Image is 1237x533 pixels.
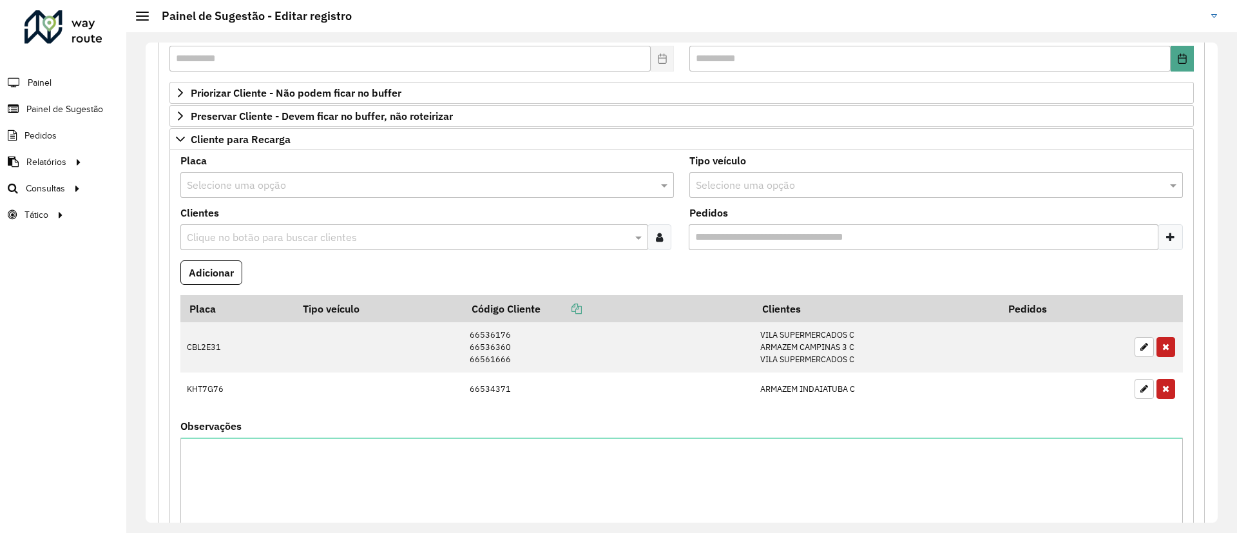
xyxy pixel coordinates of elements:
span: Priorizar Cliente - Não podem ficar no buffer [191,88,401,98]
th: Placa [180,295,294,322]
th: Código Cliente [463,295,754,322]
th: Pedidos [1000,295,1128,322]
span: Painel de Sugestão [26,102,103,116]
span: Cliente para Recarga [191,134,291,144]
span: Tático [24,208,48,222]
a: Preservar Cliente - Devem ficar no buffer, não roteirizar [169,105,1194,127]
label: Clientes [180,205,219,220]
span: Consultas [26,182,65,195]
label: Pedidos [689,205,728,220]
a: Priorizar Cliente - Não podem ficar no buffer [169,82,1194,104]
label: Placa [180,153,207,168]
td: VILA SUPERMERCADOS C ARMAZEM CAMPINAS 3 C VILA SUPERMERCADOS C [754,322,1000,373]
h2: Painel de Sugestão - Editar registro [149,9,352,23]
label: Observações [180,418,242,434]
td: KHT7G76 [180,373,294,406]
td: ARMAZEM INDAIATUBA C [754,373,1000,406]
button: Adicionar [180,260,242,285]
td: 66534371 [463,373,754,406]
a: Copiar [541,302,582,315]
th: Tipo veículo [294,295,463,322]
span: Painel [28,76,52,90]
span: Pedidos [24,129,57,142]
th: Clientes [754,295,1000,322]
td: 66536176 66536360 66561666 [463,322,754,373]
button: Choose Date [1171,46,1194,72]
label: Tipo veículo [689,153,746,168]
span: Preservar Cliente - Devem ficar no buffer, não roteirizar [191,111,453,121]
td: CBL2E31 [180,322,294,373]
span: Relatórios [26,155,66,169]
a: Cliente para Recarga [169,128,1194,150]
